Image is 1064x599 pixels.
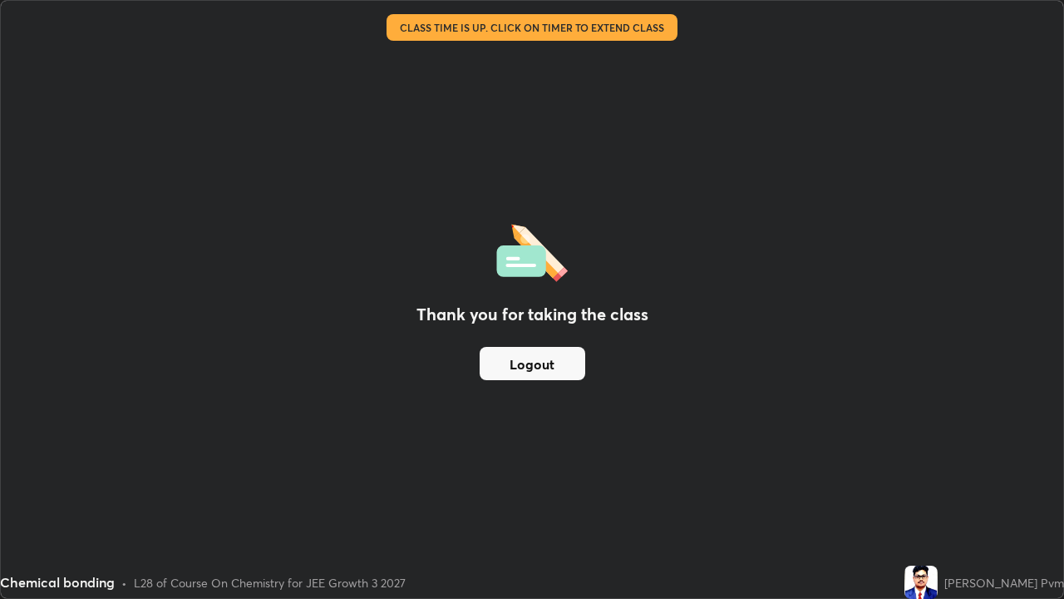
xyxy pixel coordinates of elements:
div: L28 of Course On Chemistry for JEE Growth 3 2027 [134,574,406,592]
img: offlineFeedback.1438e8b3.svg [496,219,568,282]
img: aac4110866d7459b93fa02c8e4758a58.jpg [904,566,938,599]
div: [PERSON_NAME] Pvm [944,574,1064,592]
h2: Thank you for taking the class [416,302,648,327]
button: Logout [480,347,585,380]
div: • [121,574,127,592]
